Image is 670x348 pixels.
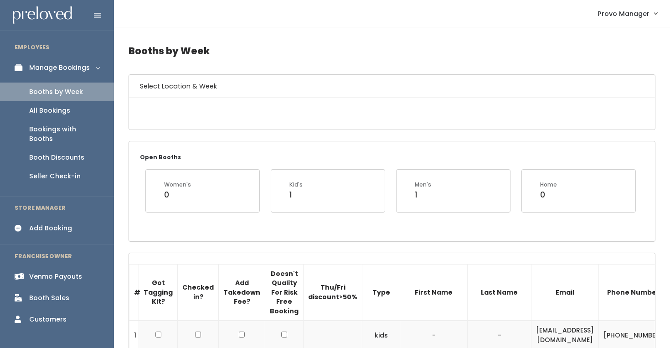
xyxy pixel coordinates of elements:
[29,272,82,281] div: Venmo Payouts
[129,38,655,63] h4: Booths by Week
[265,264,304,321] th: Doesn't Quality For Risk Free Booking
[599,264,668,321] th: Phone Number
[29,153,84,162] div: Booth Discounts
[219,264,265,321] th: Add Takedown Fee?
[540,189,557,201] div: 0
[362,264,400,321] th: Type
[29,293,69,303] div: Booth Sales
[129,75,655,98] h6: Select Location & Week
[29,87,83,97] div: Booths by Week
[139,264,178,321] th: Got Tagging Kit?
[289,189,303,201] div: 1
[29,125,99,144] div: Bookings with Booths
[588,4,666,23] a: Provo Manager
[304,264,362,321] th: Thu/Fri discount>50%
[415,181,431,189] div: Men's
[29,171,81,181] div: Seller Check-in
[29,63,90,73] div: Manage Bookings
[468,264,531,321] th: Last Name
[531,264,599,321] th: Email
[178,264,219,321] th: Checked in?
[140,153,181,161] small: Open Booths
[164,189,191,201] div: 0
[13,6,72,24] img: preloved logo
[29,223,72,233] div: Add Booking
[540,181,557,189] div: Home
[129,264,139,321] th: #
[598,9,649,19] span: Provo Manager
[29,106,70,115] div: All Bookings
[400,264,468,321] th: First Name
[29,315,67,324] div: Customers
[289,181,303,189] div: Kid's
[415,189,431,201] div: 1
[164,181,191,189] div: Women's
